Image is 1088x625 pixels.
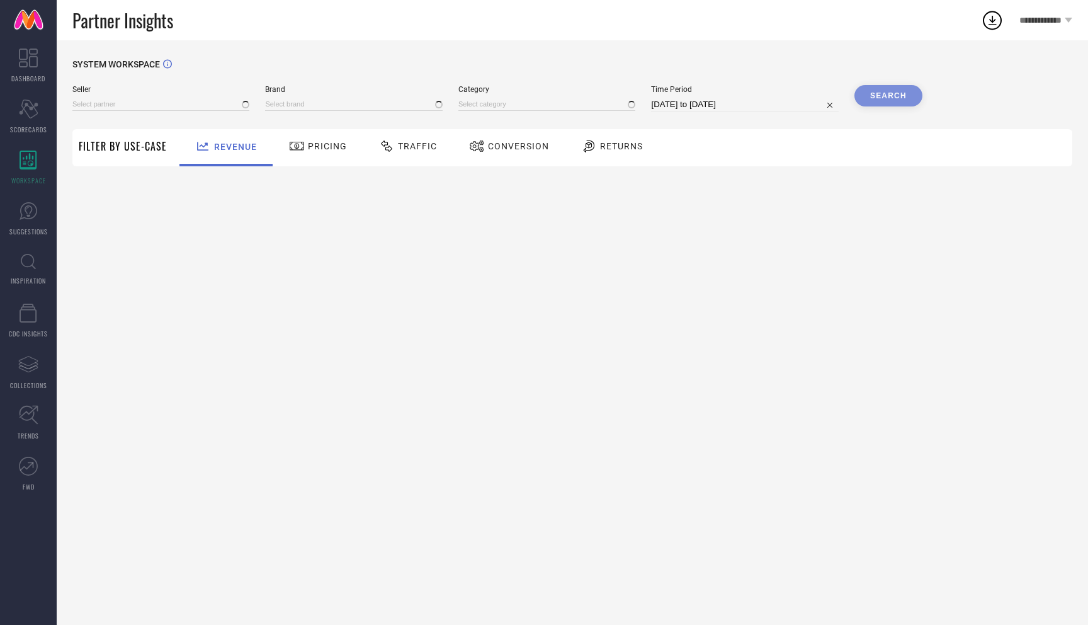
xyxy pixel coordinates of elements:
span: Returns [600,141,643,151]
input: Select brand [265,98,442,111]
span: SCORECARDS [10,125,47,134]
input: Select time period [651,97,838,112]
input: Select partner [72,98,249,111]
span: Partner Insights [72,8,173,33]
span: Conversion [488,141,549,151]
span: Seller [72,85,249,94]
span: Time Period [651,85,838,94]
span: Brand [265,85,442,94]
span: Filter By Use-Case [79,139,167,154]
span: Traffic [398,141,437,151]
span: FWD [23,482,35,491]
span: Revenue [214,142,257,152]
div: Open download list [981,9,1004,32]
span: TRENDS [18,431,39,440]
span: CDC INSIGHTS [9,329,48,338]
span: Pricing [308,141,347,151]
input: Select category [458,98,635,111]
span: SUGGESTIONS [9,227,48,236]
span: Category [458,85,635,94]
span: DASHBOARD [11,74,45,83]
span: COLLECTIONS [10,381,47,390]
span: INSPIRATION [11,276,46,285]
span: SYSTEM WORKSPACE [72,59,160,69]
span: WORKSPACE [11,176,46,185]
